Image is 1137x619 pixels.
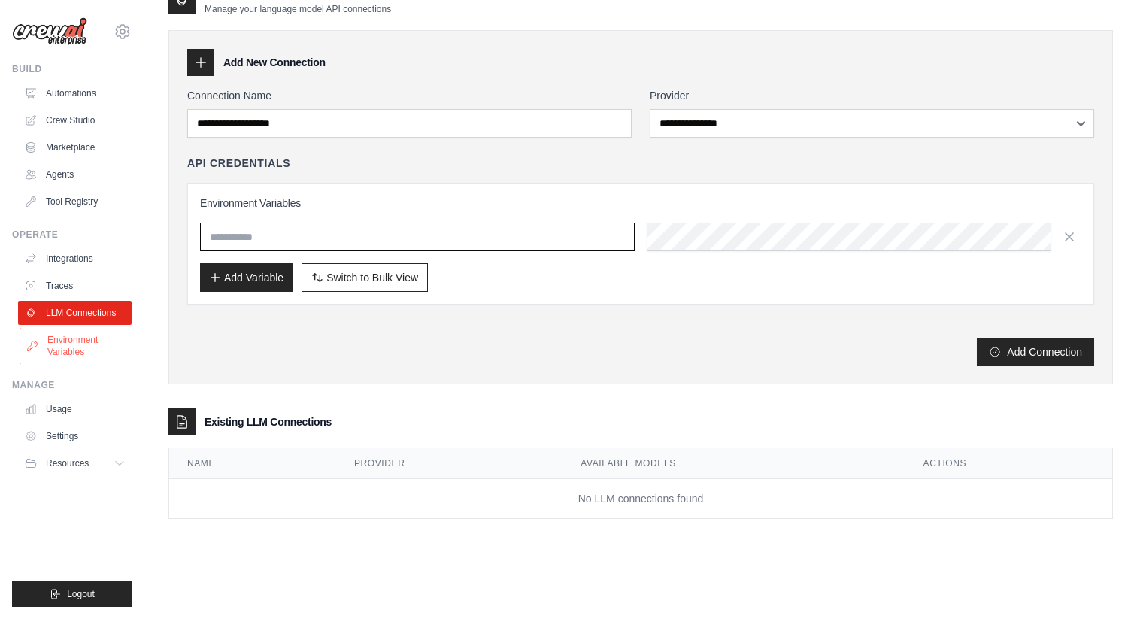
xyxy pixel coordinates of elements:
[18,451,132,475] button: Resources
[18,190,132,214] a: Tool Registry
[205,414,332,429] h3: Existing LLM Connections
[67,588,95,600] span: Logout
[18,135,132,159] a: Marketplace
[977,338,1094,366] button: Add Connection
[223,55,326,70] h3: Add New Connection
[20,328,133,364] a: Environment Variables
[326,270,418,285] span: Switch to Bulk View
[18,301,132,325] a: LLM Connections
[18,108,132,132] a: Crew Studio
[12,229,132,241] div: Operate
[905,448,1112,479] th: Actions
[200,263,293,292] button: Add Variable
[169,479,1112,519] td: No LLM connections found
[18,397,132,421] a: Usage
[18,81,132,105] a: Automations
[18,162,132,187] a: Agents
[18,274,132,298] a: Traces
[12,17,87,46] img: Logo
[650,88,1094,103] label: Provider
[187,88,632,103] label: Connection Name
[336,448,562,479] th: Provider
[200,196,1081,211] h3: Environment Variables
[562,448,905,479] th: Available Models
[18,424,132,448] a: Settings
[46,457,89,469] span: Resources
[187,156,290,171] h4: API Credentials
[12,379,132,391] div: Manage
[12,581,132,607] button: Logout
[18,247,132,271] a: Integrations
[302,263,428,292] button: Switch to Bulk View
[12,63,132,75] div: Build
[169,448,336,479] th: Name
[205,3,391,15] p: Manage your language model API connections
